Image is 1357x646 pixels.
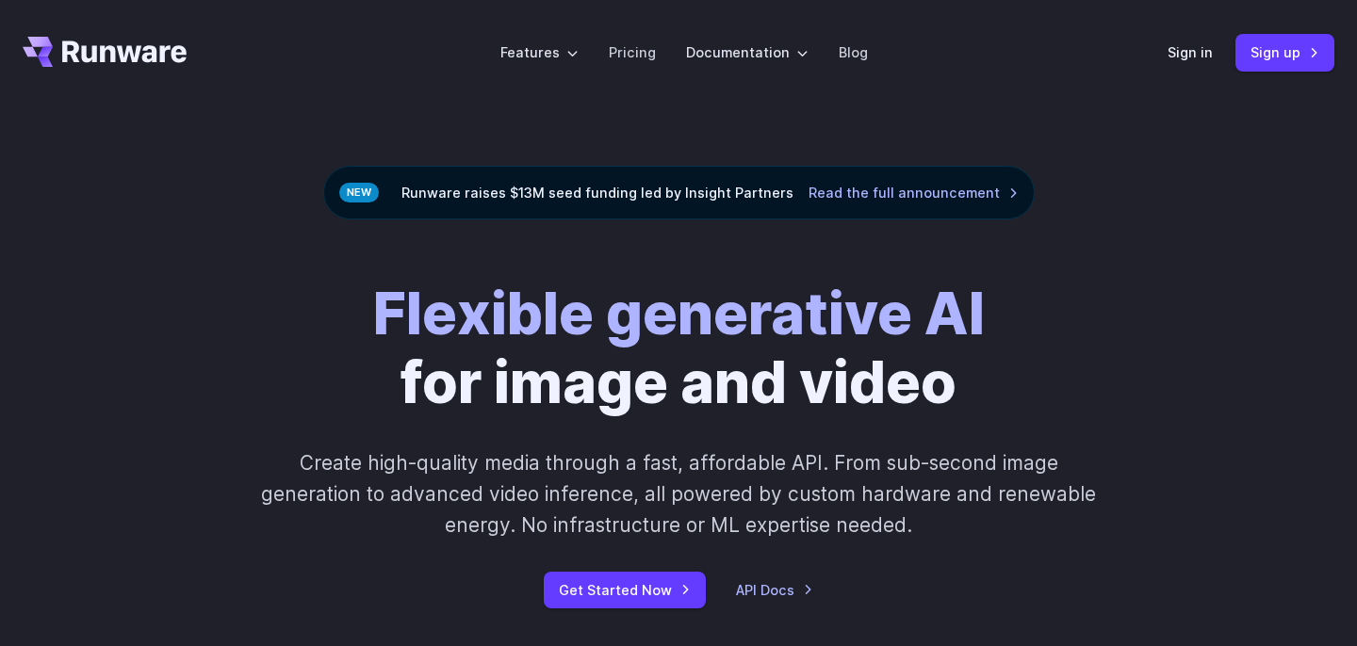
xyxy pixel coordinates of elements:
a: Get Started Now [544,572,706,608]
a: Sign up [1235,34,1334,71]
a: Go to / [23,37,187,67]
p: Create high-quality media through a fast, affordable API. From sub-second image generation to adv... [259,447,1099,541]
strong: Flexible generative AI [373,279,985,348]
a: Blog [839,41,868,63]
a: Sign in [1168,41,1213,63]
div: Runware raises $13M seed funding led by Insight Partners [323,166,1035,219]
label: Features [500,41,579,63]
a: API Docs [736,579,813,601]
a: Pricing [609,41,656,63]
label: Documentation [686,41,809,63]
a: Read the full announcement [809,182,1019,203]
h1: for image and video [373,280,985,417]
